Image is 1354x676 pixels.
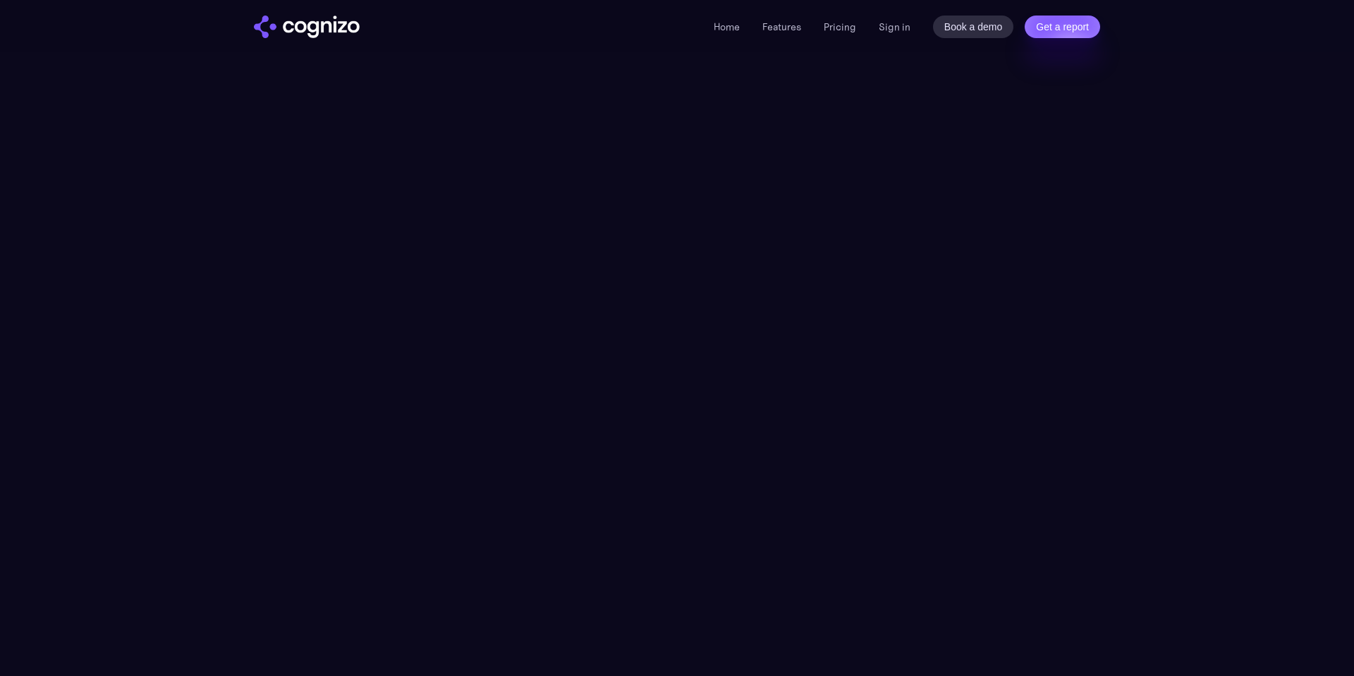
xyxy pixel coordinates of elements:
a: Get a report [1025,16,1100,38]
a: home [254,16,360,38]
a: Features [762,20,801,33]
a: Home [714,20,740,33]
a: Pricing [824,20,856,33]
a: Book a demo [933,16,1014,38]
img: cognizo logo [254,16,360,38]
a: Sign in [879,18,910,35]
